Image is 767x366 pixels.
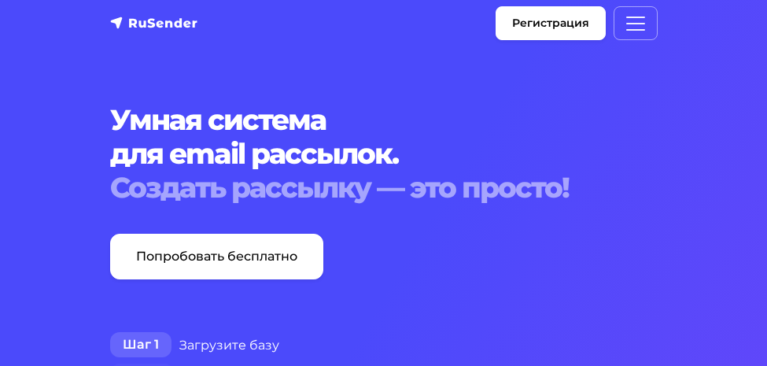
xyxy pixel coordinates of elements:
[496,6,606,40] a: Регистрация
[110,330,658,361] div: Загрузите базу
[110,15,198,31] img: RuSender
[110,171,658,205] div: Создать рассылку — это просто!
[110,234,323,279] a: Попробовать бесплатно
[110,103,658,205] h1: Умная система для email рассылок.
[110,332,171,357] span: Шаг 1
[614,6,658,40] button: Меню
